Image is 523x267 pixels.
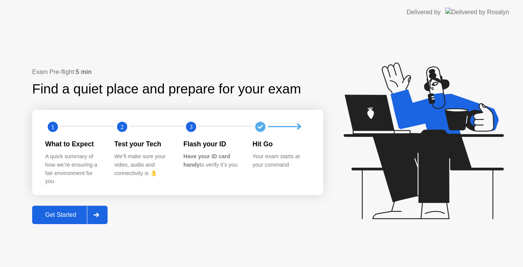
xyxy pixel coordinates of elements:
b: Have your ID card handy [183,153,230,168]
button: Get Started [32,206,108,224]
div: What to Expect [45,139,102,149]
div: Hit Go [253,139,310,149]
text: 1 [51,123,54,131]
div: A quick summary of how we’re ensuring a fair environment for you [45,152,102,185]
div: Test your Tech [114,139,172,149]
div: We’ll make sure your video, audio and connectivity is 👌 [114,152,172,177]
div: to verify it’s you [183,152,240,169]
div: Exam Pre-flight: [32,67,323,77]
div: Flash your ID [183,139,240,149]
div: Your exam starts at your command [253,152,310,169]
div: Find a quiet place and prepare for your exam [32,79,302,99]
div: Get Started [34,211,87,218]
text: 3 [190,123,193,131]
img: Delivered by Rosalyn [445,8,509,16]
text: 2 [120,123,123,131]
b: 5 min [76,69,92,75]
div: Delivered by [407,8,441,17]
